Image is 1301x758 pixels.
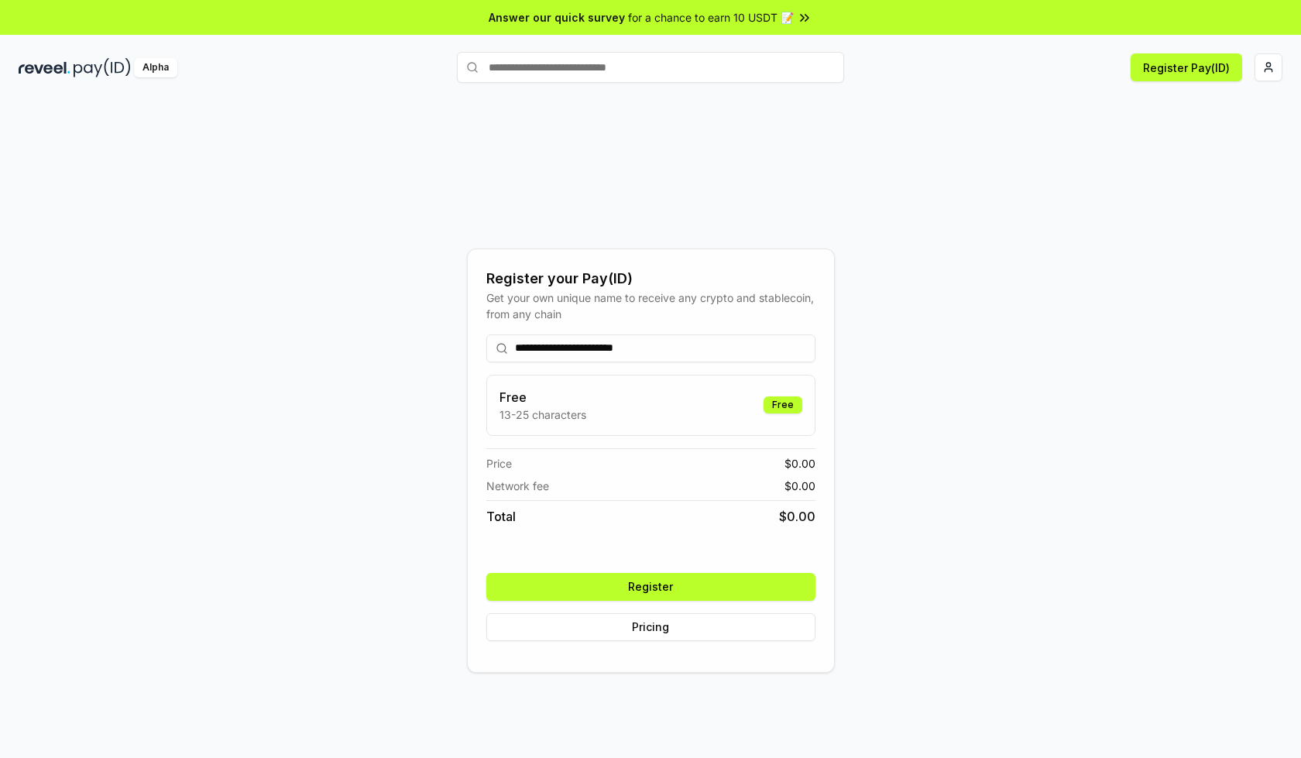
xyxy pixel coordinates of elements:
img: pay_id [74,58,131,77]
h3: Free [499,388,586,406]
span: for a chance to earn 10 USDT 📝 [628,9,794,26]
img: reveel_dark [19,58,70,77]
p: 13-25 characters [499,406,586,423]
span: Network fee [486,478,549,494]
div: Register your Pay(ID) [486,268,815,290]
span: $ 0.00 [784,455,815,472]
span: Price [486,455,512,472]
div: Get your own unique name to receive any crypto and stablecoin, from any chain [486,290,815,322]
div: Alpha [134,58,177,77]
button: Pricing [486,613,815,641]
button: Register [486,573,815,601]
span: Answer our quick survey [489,9,625,26]
button: Register Pay(ID) [1131,53,1242,81]
span: Total [486,507,516,526]
div: Free [764,396,802,413]
span: $ 0.00 [779,507,815,526]
span: $ 0.00 [784,478,815,494]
